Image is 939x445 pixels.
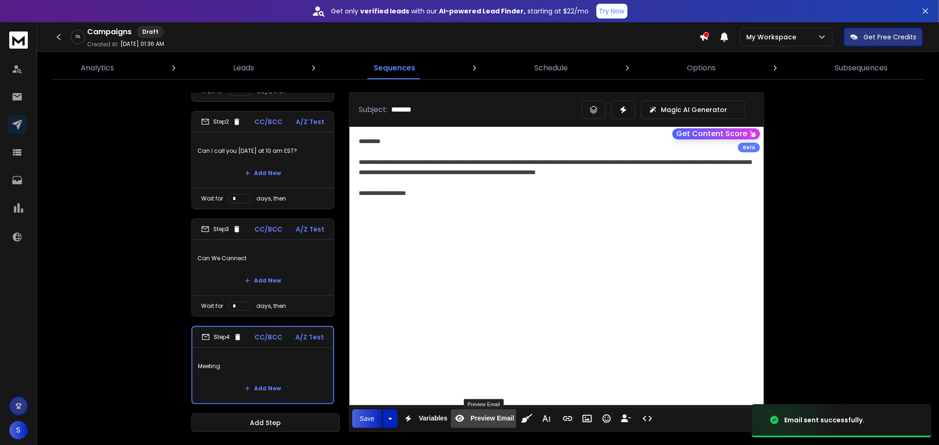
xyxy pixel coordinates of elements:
[201,302,223,310] p: Wait for
[197,245,328,271] p: Can We Cannect
[746,32,800,42] p: My Workspace
[228,57,260,79] a: Leads
[784,415,864,425] div: Email sent successfully.
[191,111,334,209] li: Step2CC/BCCA/Z TestCan I call you [DATE] at 10 am EST?Add NewWait fordays, then
[296,225,324,234] p: A/Z Test
[295,332,324,342] p: A/Z Test
[469,414,516,422] span: Preview Email
[661,105,727,114] p: Magic AI Generator
[9,421,28,439] button: S
[361,6,410,16] strong: verified leads
[237,164,288,182] button: Add New
[687,63,716,74] p: Options
[256,195,286,202] p: days, then
[191,414,340,432] button: Add Step
[464,399,504,409] div: Preview Email
[191,326,334,404] li: Step4CC/BCCA/Z TestMeetingAdd New
[234,63,254,74] p: Leads
[598,409,615,428] button: Emoticons
[198,353,328,379] p: Meeting
[738,143,760,152] div: Beta
[596,4,628,19] button: Try Now
[254,117,282,126] p: CC/BCC
[9,31,28,49] img: logo
[87,41,119,48] p: Created At:
[331,6,589,16] p: Get only with our starting at $22/mo
[673,128,760,139] button: Get Content Score
[368,57,421,79] a: Sequences
[202,333,242,341] div: Step 4
[191,219,334,317] li: Step3CC/BCCA/Z TestCan We CannectAdd NewWait fordays, then
[359,104,387,115] p: Subject:
[439,6,526,16] strong: AI-powered Lead Finder,
[121,40,164,48] p: [DATE] 01:36 AM
[201,225,241,233] div: Step 3
[451,409,516,428] button: Preview Email
[641,100,745,119] button: Magic AI Generator
[400,409,450,428] button: Variables
[237,271,288,290] button: Add New
[254,225,282,234] p: CC/BCC
[256,302,286,310] p: days, then
[374,63,415,74] p: Sequences
[201,195,223,202] p: Wait for
[681,57,721,79] a: Options
[237,379,288,398] button: Add New
[255,332,283,342] p: CC/BCC
[296,117,324,126] p: A/Z Test
[529,57,573,79] a: Schedule
[137,26,164,38] div: Draft
[201,118,241,126] div: Step 2
[863,32,916,42] p: Get Free Credits
[76,34,80,40] p: 0 %
[87,26,132,38] h1: Campaigns
[75,57,120,79] a: Analytics
[830,57,894,79] a: Subsequences
[417,414,450,422] span: Variables
[534,63,568,74] p: Schedule
[197,138,328,164] p: Can I call you [DATE] at 10 am EST?
[599,6,625,16] p: Try Now
[352,409,382,428] button: Save
[81,63,114,74] p: Analytics
[844,28,923,46] button: Get Free Credits
[835,63,888,74] p: Subsequences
